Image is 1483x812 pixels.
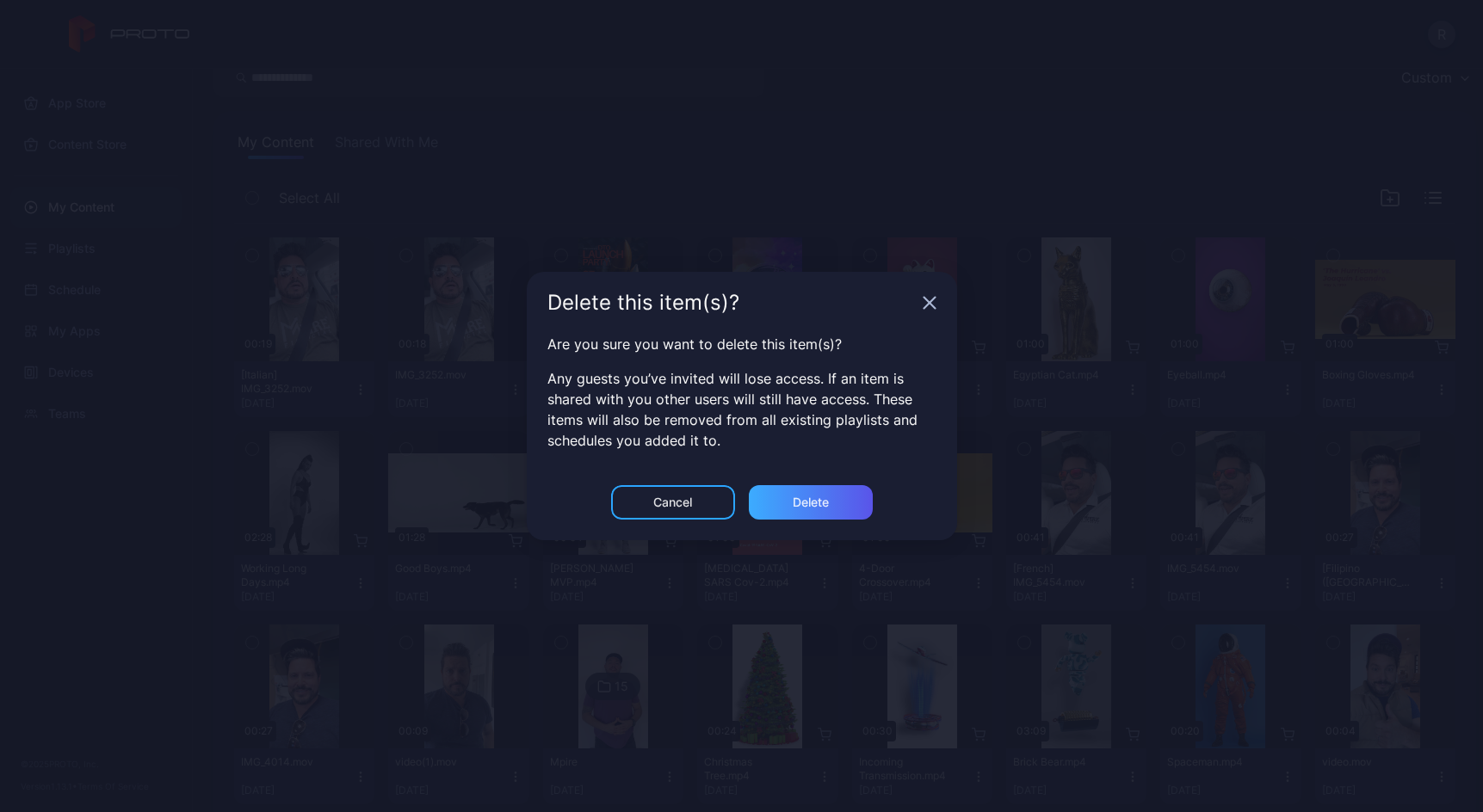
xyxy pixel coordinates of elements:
[749,485,873,520] button: Delete
[547,368,936,451] p: Any guests you’ve invited will lose access. If an item is shared with you other users will still ...
[653,495,692,509] div: Cancel
[793,495,829,509] div: Delete
[547,334,936,354] p: Are you sure you want to delete this item(s)?
[547,292,916,313] div: Delete this item(s)?
[611,485,735,520] button: Cancel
